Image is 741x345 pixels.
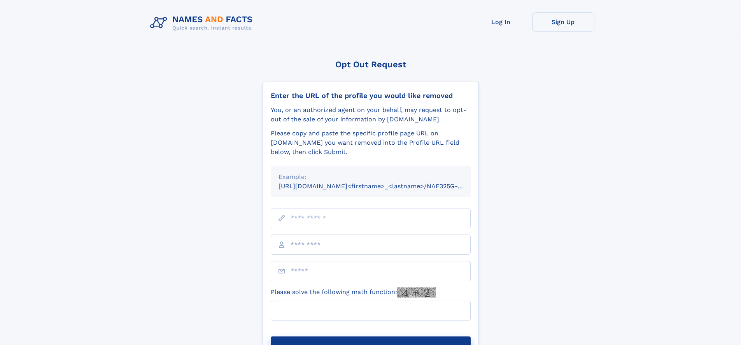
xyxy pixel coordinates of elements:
[532,12,594,32] a: Sign Up
[279,172,463,182] div: Example:
[271,91,471,100] div: Enter the URL of the profile you would like removed
[271,105,471,124] div: You, or an authorized agent on your behalf, may request to opt-out of the sale of your informatio...
[147,12,259,33] img: Logo Names and Facts
[271,287,436,298] label: Please solve the following math function:
[271,129,471,157] div: Please copy and paste the specific profile page URL on [DOMAIN_NAME] you want removed into the Pr...
[279,182,485,190] small: [URL][DOMAIN_NAME]<firstname>_<lastname>/NAF325G-xxxxxxxx
[470,12,532,32] a: Log In
[263,60,479,69] div: Opt Out Request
